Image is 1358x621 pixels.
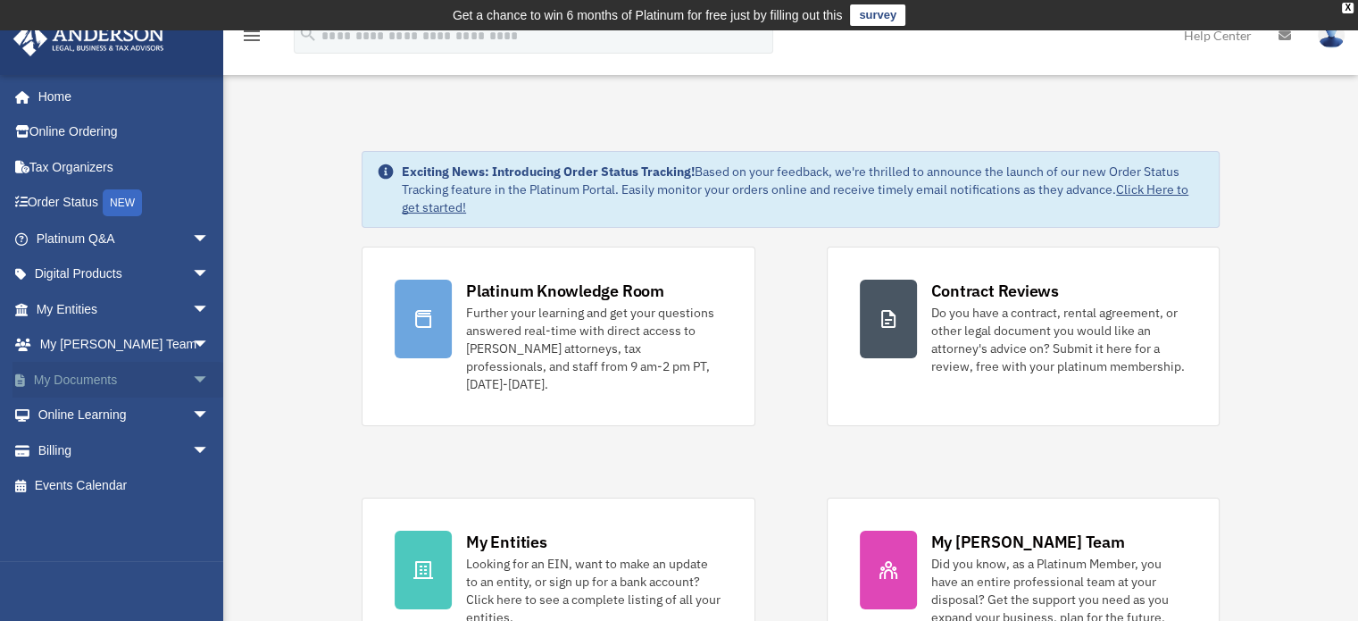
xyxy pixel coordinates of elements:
a: survey [850,4,905,26]
a: Billingarrow_drop_down [12,432,237,468]
img: User Pic [1318,22,1345,48]
div: Based on your feedback, we're thrilled to announce the launch of our new Order Status Tracking fe... [402,163,1204,216]
a: My Entitiesarrow_drop_down [12,291,237,327]
div: Platinum Knowledge Room [466,280,664,302]
a: Platinum Knowledge Room Further your learning and get your questions answered real-time with dire... [362,247,754,426]
span: arrow_drop_down [192,432,228,469]
div: Get a chance to win 6 months of Platinum for free just by filling out this [453,4,843,26]
strong: Exciting News: Introducing Order Status Tracking! [402,164,695,180]
span: arrow_drop_down [192,221,228,257]
a: Platinum Q&Aarrow_drop_down [12,221,237,256]
div: My [PERSON_NAME] Team [931,531,1125,553]
i: menu [241,25,262,46]
span: arrow_drop_down [192,327,228,364]
span: arrow_drop_down [192,291,228,328]
a: My [PERSON_NAME] Teamarrow_drop_down [12,327,237,363]
a: Home [12,79,228,114]
a: Order StatusNEW [12,185,237,222]
a: Online Learningarrow_drop_down [12,398,237,433]
div: Do you have a contract, rental agreement, or other legal document you would like an attorney's ad... [931,304,1187,375]
a: Digital Productsarrow_drop_down [12,256,237,292]
div: My Entities [466,531,546,553]
span: arrow_drop_down [192,256,228,293]
a: Online Ordering [12,114,237,150]
i: search [298,24,318,44]
a: Contract Reviews Do you have a contract, rental agreement, or other legal document you would like... [827,247,1220,426]
img: Anderson Advisors Platinum Portal [8,21,170,56]
div: Contract Reviews [931,280,1059,302]
span: arrow_drop_down [192,398,228,434]
span: arrow_drop_down [192,362,228,399]
a: menu [241,31,262,46]
a: Events Calendar [12,468,237,504]
div: close [1342,3,1354,13]
a: Tax Organizers [12,149,237,185]
div: Further your learning and get your questions answered real-time with direct access to [PERSON_NAM... [466,304,721,393]
div: NEW [103,189,142,216]
a: My Documentsarrow_drop_down [12,362,237,398]
a: Click Here to get started! [402,181,1188,215]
